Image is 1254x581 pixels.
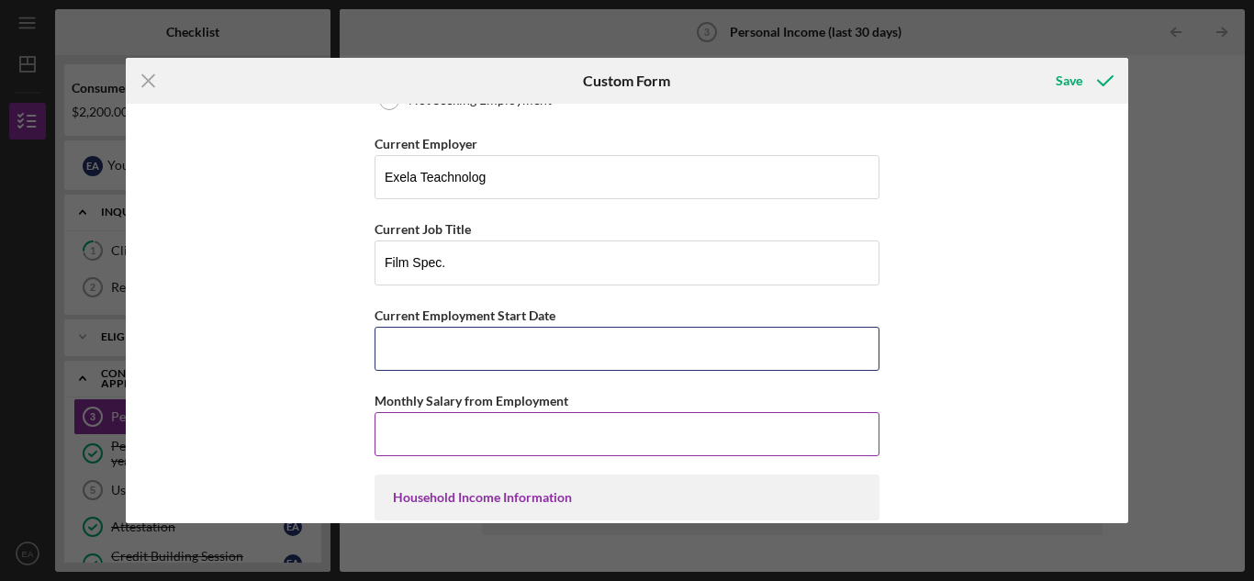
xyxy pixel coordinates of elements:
label: Current Employer [375,136,477,151]
label: Monthly Salary from Employment [375,393,568,408]
div: Household Income Information [393,490,861,505]
label: Current Job Title [375,221,471,237]
button: Save [1037,62,1128,99]
div: Save [1056,62,1082,99]
h6: Custom Form [583,73,670,89]
label: Current Employment Start Date [375,307,555,323]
